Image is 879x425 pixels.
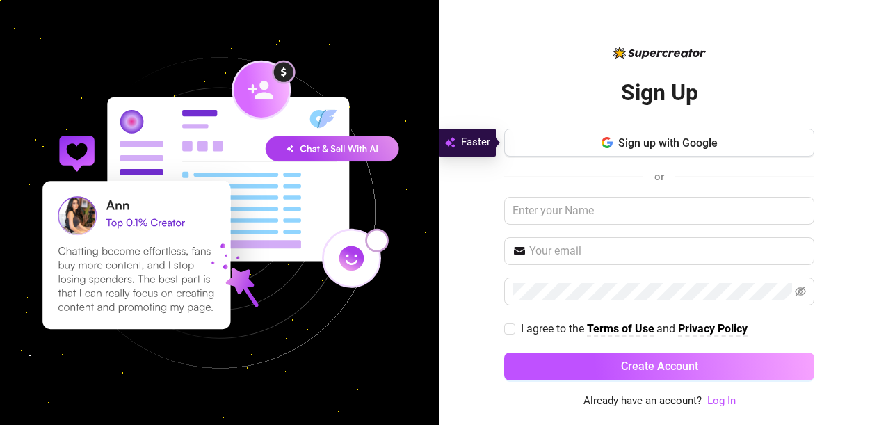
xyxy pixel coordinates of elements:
[583,393,702,410] span: Already have an account?
[656,322,678,335] span: and
[678,322,748,337] a: Privacy Policy
[795,286,806,297] span: eye-invisible
[461,134,490,151] span: Faster
[621,360,698,373] span: Create Account
[678,322,748,335] strong: Privacy Policy
[521,322,587,335] span: I agree to the
[587,322,654,337] a: Terms of Use
[587,322,654,335] strong: Terms of Use
[621,79,698,107] h2: Sign Up
[707,394,736,407] a: Log In
[444,134,455,151] img: svg%3e
[504,129,814,157] button: Sign up with Google
[504,353,814,380] button: Create Account
[613,47,706,59] img: logo-BBDzfeDw.svg
[618,136,718,150] span: Sign up with Google
[654,170,664,183] span: or
[529,243,806,259] input: Your email
[707,393,736,410] a: Log In
[504,197,814,225] input: Enter your Name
